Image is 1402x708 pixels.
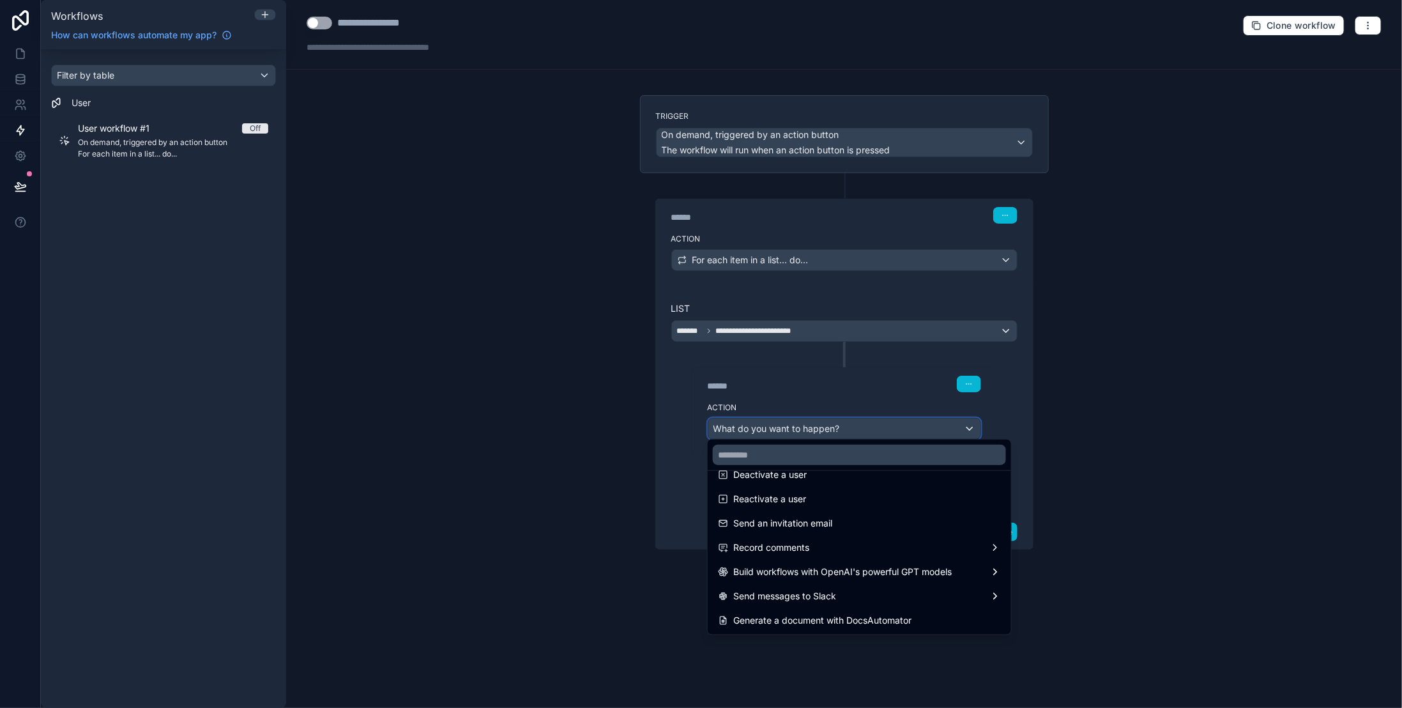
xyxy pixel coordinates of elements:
span: Reactivate a user [733,491,806,507]
span: Send an invitation email [733,516,832,531]
span: Send messages to Slack [733,589,836,604]
span: Deactivate a user [733,467,807,482]
span: Generate a document with DocsAutomator [733,613,911,628]
span: Build workflows with OpenAI's powerful GPT models [733,564,952,580]
span: Record comments [733,540,809,555]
